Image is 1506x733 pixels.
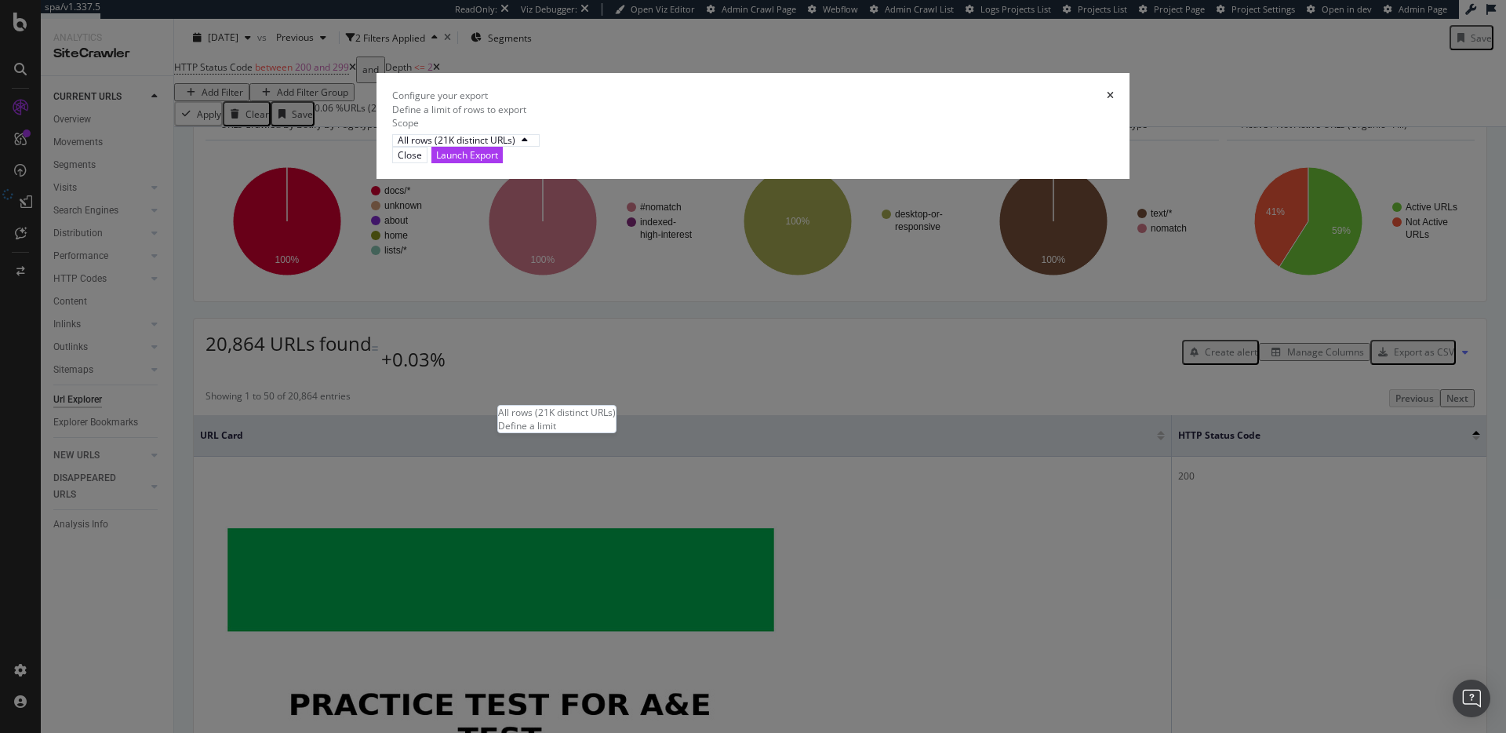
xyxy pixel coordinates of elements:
button: All rows (21K distinct URLs) [392,134,540,147]
div: All rows (21K distinct URLs) [498,406,616,419]
div: Define a limit [498,419,616,432]
div: Define a limit of rows to export [392,103,1114,116]
div: Open Intercom Messenger [1453,680,1490,717]
div: All rows (21K distinct URLs) [398,136,515,145]
div: Close [398,148,422,162]
div: Configure your export [392,89,488,102]
label: Scope [392,116,419,129]
button: Close [392,147,427,163]
div: modal [376,73,1129,179]
div: times [1107,89,1114,102]
div: Launch Export [436,148,498,162]
button: Launch Export [431,147,503,163]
